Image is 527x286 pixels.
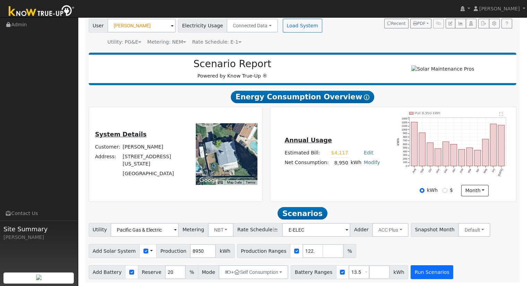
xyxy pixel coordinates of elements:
label: kWh [427,187,438,194]
text: Dec [443,168,448,173]
text: 800 [403,135,407,138]
button: month [461,185,489,197]
a: Modify [364,160,380,165]
button: Recent [384,19,409,28]
text: 400 [403,150,407,153]
span: Rate Schedule [233,223,282,237]
span: Scenarios [278,207,327,220]
input: Select a Rate Schedule [282,223,350,237]
button: Multi-Series Graph [455,19,466,28]
span: Metering [178,223,208,237]
input: Select a Utility [111,223,179,237]
rect: onclick="" [419,133,425,166]
td: [GEOGRAPHIC_DATA] [122,169,186,178]
td: Net Consumption: [283,158,330,168]
button: Keyboard shortcuts [218,180,222,185]
input: Select a User [107,19,176,33]
img: Know True-Up [5,4,78,19]
rect: onclick="" [466,148,473,166]
button: Load System [283,19,322,33]
a: Open this area in Google Maps (opens a new window) [197,176,220,185]
i: Show Help [364,95,369,100]
span: Add Battery [89,265,126,279]
rect: onclick="" [451,144,457,166]
u: System Details [95,131,147,138]
div: Utility: PG&E [107,38,141,46]
button: Edit User [446,19,455,28]
input: kWh [420,188,424,193]
text: 100 [403,161,407,164]
text: kWh [397,138,400,146]
text: 1200 [402,121,407,124]
text: [DATE] [497,168,503,177]
text: 600 [403,143,407,146]
h2: Scenario Report [96,58,369,70]
text: 1000 [402,128,407,131]
td: [PERSON_NAME] [122,142,186,152]
button: +Self Consumption [219,265,288,279]
img: Google [197,176,220,185]
span: Snapshot Month [411,223,459,237]
span: Reserve [138,265,166,279]
text:  [499,112,503,116]
button: Export Interval Data [478,19,489,28]
button: Run Scenarios [411,265,453,279]
label: $ [450,187,453,194]
span: Alias: HE1 [192,39,241,45]
text: Jun [491,168,495,173]
rect: onclick="" [474,150,481,166]
text: Sep [420,168,424,173]
button: PDF [410,19,431,28]
button: ACC Plus [372,223,409,237]
text: 500 [403,146,407,149]
text: Apr [475,168,480,173]
button: NBT [208,223,234,237]
text: 0 [406,164,407,168]
div: [PERSON_NAME] [3,234,74,241]
rect: onclick="" [411,122,417,166]
text: 300 [403,153,407,157]
text: 1300 [402,117,407,120]
span: Electricity Usage [178,19,227,33]
td: Estimated Bill: [283,148,330,158]
span: Battery Ranges [291,265,336,279]
span: Mode [198,265,219,279]
span: % [343,244,356,258]
td: [STREET_ADDRESS][US_STATE] [122,152,186,169]
span: Production [156,244,190,258]
rect: onclick="" [490,124,497,166]
img: retrieve [36,275,42,280]
button: Connected Data [227,19,278,33]
text: 200 [403,157,407,160]
text: Feb [459,168,464,173]
span: [PERSON_NAME] [479,6,520,11]
span: Energy Consumption Overview [231,91,374,103]
a: Edit [364,150,373,155]
span: Adder [350,223,372,237]
span: % [185,265,198,279]
button: Settings [489,19,500,28]
rect: onclick="" [498,125,504,166]
a: Help Link [501,19,512,28]
text: Mar [467,168,472,173]
td: 8,950 [330,158,349,168]
rect: onclick="" [427,143,433,166]
rect: onclick="" [435,149,441,166]
rect: onclick="" [482,139,489,166]
span: kWh [216,244,234,258]
td: $4,117 [330,148,349,158]
u: Annual Usage [284,137,332,144]
span: kWh [389,265,408,279]
span: PDF [413,21,425,26]
input: $ [442,188,447,193]
rect: onclick="" [443,142,449,166]
span: User [89,19,108,33]
img: Solar Maintenance Pros [411,65,474,73]
rect: onclick="" [459,149,465,166]
text: Pull 8,950 kWh [415,111,440,115]
text: Aug [412,168,416,173]
a: Terms (opens in new tab) [246,180,255,184]
span: Utility [89,223,111,237]
td: Customer: [94,142,122,152]
span: Add Solar System [89,244,140,258]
